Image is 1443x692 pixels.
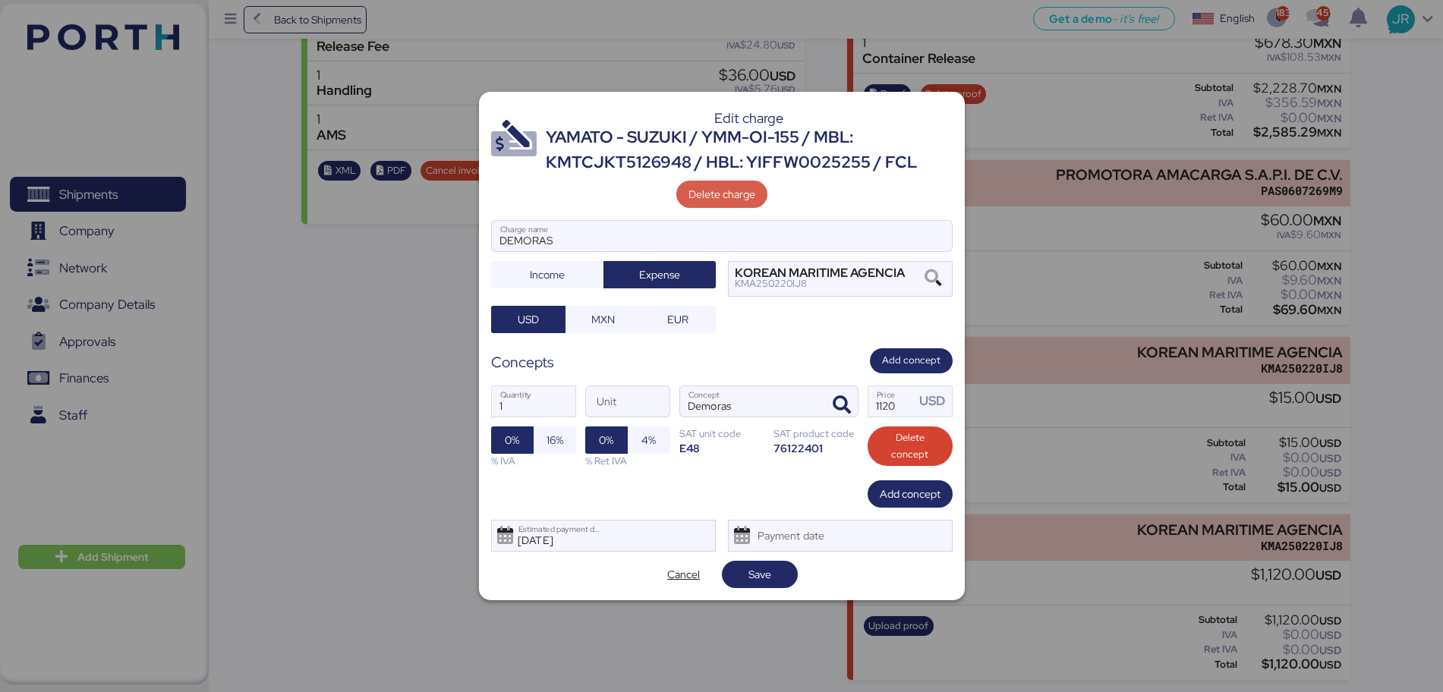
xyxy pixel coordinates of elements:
button: Expense [603,261,716,288]
button: Add concept [870,348,953,373]
div: 76122401 [773,441,859,455]
span: Income [530,266,565,284]
span: MXN [591,310,615,329]
span: 0% [505,431,519,449]
span: Add concept [882,352,940,369]
span: EUR [667,310,688,329]
span: Cancel [667,565,700,583]
input: Price [868,386,915,417]
span: Add concept [880,485,940,503]
button: Delete concept [868,426,953,466]
button: MXN [566,306,641,333]
button: Add concept [868,480,953,508]
span: 16% [547,431,563,449]
div: YAMATO - SUZUKI / YMM-OI-155 / MBL: KMTCJKT5126948 / HBL: YIFFW0025255 / FCL [546,125,953,175]
span: 4% [641,431,656,449]
button: Save [722,561,798,588]
input: Concept [680,386,821,417]
div: SAT unit code [679,426,764,441]
button: Cancel [646,561,722,588]
button: 16% [534,426,576,454]
span: Save [748,565,771,583]
span: Delete concept [880,429,940,463]
input: Quantity [492,386,575,417]
span: USD [518,310,539,329]
button: 4% [628,426,670,454]
button: Income [491,261,603,288]
div: Concepts [491,351,554,373]
button: USD [491,306,566,333]
div: E48 [679,441,764,455]
div: % IVA [491,454,576,468]
div: SAT product code [773,426,859,441]
div: KOREAN MARITIME AGENCIA [735,268,905,278]
div: % Ret IVA [585,454,670,468]
input: Charge name [492,221,952,251]
span: 0% [599,431,613,449]
button: EUR [641,306,716,333]
div: Edit charge [546,112,953,125]
div: USD [919,392,951,410]
span: Expense [639,266,680,284]
button: ConceptConcept [826,389,858,421]
button: 0% [585,426,628,454]
div: KMA250220IJ8 [735,278,905,289]
button: Delete charge [676,181,767,208]
span: Delete charge [688,185,755,203]
input: Unit [586,386,670,417]
button: 0% [491,426,534,454]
